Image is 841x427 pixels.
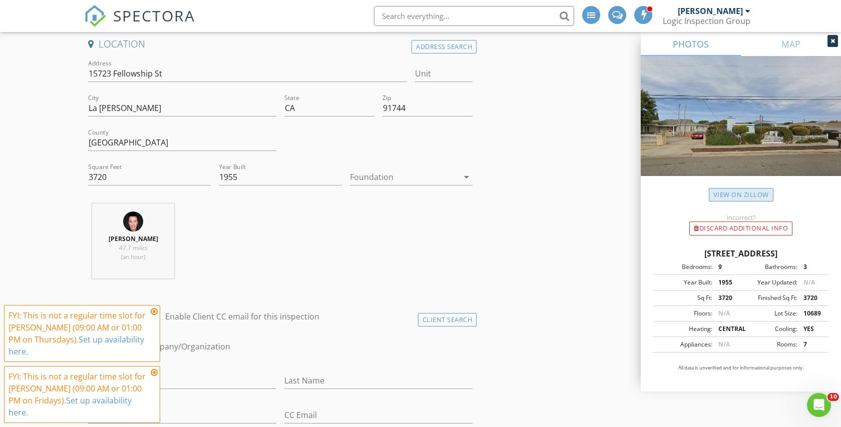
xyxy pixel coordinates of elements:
div: Bathrooms: [741,262,797,271]
div: 1955 [712,278,741,287]
div: 7 [797,340,826,349]
div: 3720 [797,293,826,302]
a: PHOTOS [641,32,741,56]
input: Search everything... [374,6,574,26]
div: 10689 [797,309,826,318]
div: 3 [797,262,826,271]
div: Year Updated: [741,278,797,287]
div: Cooling: [741,324,797,333]
div: 9 [712,262,741,271]
div: FYI: This is not a regular time slot for [PERSON_NAME] (09:00 AM or 01:00 PM on Fridays). [9,370,148,418]
div: FYI: This is not a regular time slot for [PERSON_NAME] (09:00 AM or 01:00 PM on Thursdays). [9,309,148,357]
div: Client Search [418,313,477,326]
div: Incorrect? [641,213,841,221]
img: streetview [641,56,841,200]
div: CENTRAL [712,324,741,333]
span: SPECTORA [113,5,195,26]
div: Address Search [411,40,477,53]
p: All data is unverified and for informational purposes only. [653,364,829,371]
div: Lot Size: [741,309,797,318]
div: [PERSON_NAME] [678,6,743,16]
img: headshot_spectora.jpg [123,211,143,231]
a: Set up availability here. [9,395,132,418]
a: MAP [741,32,841,56]
div: Logic Inspection Group [663,16,750,26]
div: Appliances: [656,340,712,349]
div: Finished Sq Ft: [741,293,797,302]
div: Bedrooms: [656,262,712,271]
i: arrow_drop_down [461,171,473,183]
span: (an hour) [121,252,145,261]
span: 47.7 miles [119,243,148,252]
span: 10 [827,393,839,401]
iframe: Intercom live chat [807,393,831,417]
div: Floors: [656,309,712,318]
label: Enable Client CC email for this inspection [165,311,319,321]
div: YES [797,324,826,333]
h4: Location [88,37,473,50]
div: 3720 [712,293,741,302]
span: N/A [803,278,815,286]
a: View on Zillow [709,188,773,201]
div: Rooms: [741,340,797,349]
span: N/A [718,309,730,317]
div: [STREET_ADDRESS] [653,247,829,259]
a: SPECTORA [84,13,195,34]
div: Year Built: [656,278,712,287]
div: Sq Ft: [656,293,712,302]
strong: [PERSON_NAME] [109,234,158,243]
span: N/A [718,340,730,348]
label: Client is a Company/Organization [104,341,230,351]
img: The Best Home Inspection Software - Spectora [84,5,106,27]
div: Heating: [656,324,712,333]
div: Discard Additional info [689,221,792,235]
